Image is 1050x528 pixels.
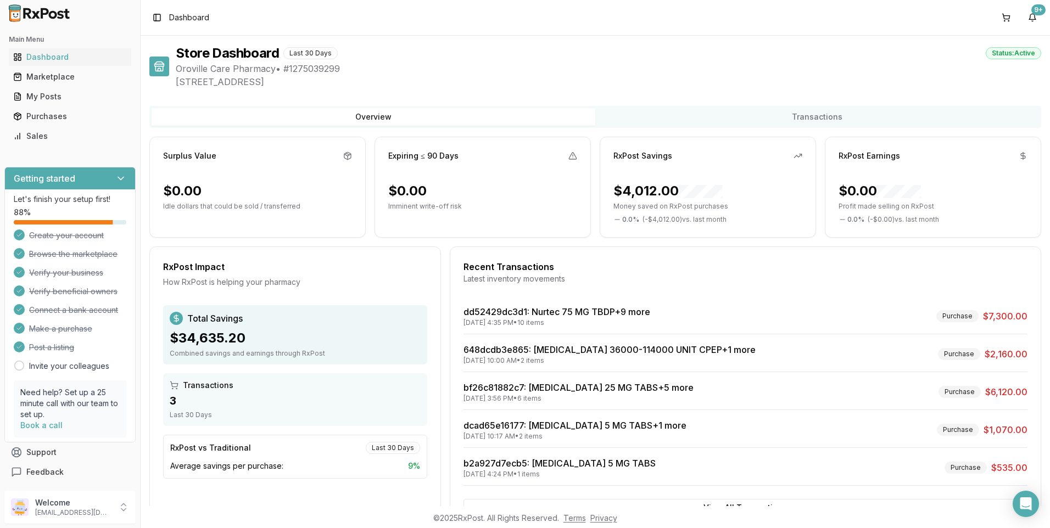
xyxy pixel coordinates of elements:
div: [DATE] 4:24 PM • 1 items [463,470,656,479]
div: [DATE] 4:35 PM • 10 items [463,318,650,327]
p: Money saved on RxPost purchases [613,202,802,211]
div: RxPost Savings [613,150,672,161]
a: Invite your colleagues [29,361,109,372]
button: Transactions [595,108,1039,126]
a: Sales [9,126,131,146]
p: Let's finish your setup first! [14,194,126,205]
span: Browse the marketplace [29,249,118,260]
div: RxPost Earnings [839,150,900,161]
span: $7,300.00 [983,310,1027,323]
p: Idle dollars that could be sold / transferred [163,202,352,211]
span: Verify beneficial owners [29,286,118,297]
div: RxPost Impact [163,260,427,273]
p: Profit made selling on RxPost [839,202,1027,211]
a: 648dcdb3e865: [MEDICAL_DATA] 36000-114000 UNIT CPEP+1 more [463,344,756,355]
button: Feedback [4,462,136,482]
span: Average savings per purchase: [170,460,283,471]
div: [DATE] 10:00 AM • 2 items [463,356,756,365]
div: Status: Active [986,47,1041,59]
nav: breadcrumb [169,12,209,23]
img: User avatar [11,498,29,516]
span: ( - $4,012.00 ) vs. last month [643,215,727,224]
button: Support [4,442,136,462]
span: Transactions [183,380,233,391]
a: Privacy [590,513,617,523]
button: Purchases [4,108,136,125]
h1: Store Dashboard [176,44,279,62]
span: $6,120.00 [985,385,1027,398]
div: Marketplace [13,71,127,82]
button: My Posts [4,88,136,105]
div: $0.00 [388,182,427,200]
div: Open Intercom Messenger [1013,491,1039,517]
span: Feedback [26,467,64,478]
a: bf26c81882c7: [MEDICAL_DATA] 25 MG TABS+5 more [463,382,694,393]
a: b2a927d7ecb5: [MEDICAL_DATA] 5 MG TABS [463,458,656,469]
a: dd52429dc3d1: Nurtec 75 MG TBDP+9 more [463,306,650,317]
button: Marketplace [4,68,136,86]
div: Latest inventory movements [463,273,1027,284]
div: Purchase [939,386,981,398]
h3: Getting started [14,172,75,185]
a: dcad65e16177: [MEDICAL_DATA] 5 MG TABS+1 more [463,420,686,431]
span: $535.00 [991,461,1027,474]
span: 0.0 % [847,215,864,224]
div: My Posts [13,91,127,102]
span: [STREET_ADDRESS] [176,75,1041,88]
span: $2,160.00 [985,347,1027,361]
p: Welcome [35,497,111,508]
p: [EMAIL_ADDRESS][DOMAIN_NAME] [35,508,111,517]
div: Sales [13,131,127,142]
div: Dashboard [13,52,127,63]
span: Create your account [29,230,104,241]
div: Last 30 Days [366,442,420,454]
div: Purchase [937,424,979,436]
a: Marketplace [9,67,131,87]
a: Book a call [20,420,63,430]
div: $4,012.00 [613,182,723,200]
a: Dashboard [9,47,131,67]
span: 0.0 % [622,215,639,224]
div: Last 30 Days [170,411,421,419]
span: 88 % [14,207,31,218]
a: My Posts [9,87,131,106]
button: Sales [4,127,136,145]
div: Surplus Value [163,150,216,161]
div: $0.00 [163,182,202,200]
span: Post a listing [29,342,74,353]
div: How RxPost is helping your pharmacy [163,277,427,288]
a: Purchases [9,106,131,126]
div: [DATE] 10:17 AM • 2 items [463,432,686,441]
div: 9+ [1031,4,1046,15]
div: Purchases [13,111,127,122]
span: Verify your business [29,267,103,278]
button: Dashboard [4,48,136,66]
button: View All Transactions [463,499,1027,516]
div: Purchase [936,310,979,322]
div: Purchase [938,348,980,360]
div: Combined savings and earnings through RxPost [170,349,421,358]
span: $1,070.00 [984,423,1027,436]
div: $34,635.20 [170,329,421,347]
span: Connect a bank account [29,305,118,316]
div: [DATE] 3:56 PM • 6 items [463,394,694,403]
span: Total Savings [187,312,243,325]
span: ( - $0.00 ) vs. last month [868,215,939,224]
span: Oroville Care Pharmacy • # 1275039299 [176,62,1041,75]
img: RxPost Logo [4,4,75,22]
button: 9+ [1024,9,1041,26]
p: Imminent write-off risk [388,202,577,211]
div: $0.00 [839,182,921,200]
div: 3 [170,393,421,408]
button: Overview [152,108,595,126]
span: Dashboard [169,12,209,23]
span: Make a purchase [29,323,92,334]
a: Terms [563,513,586,523]
p: Need help? Set up a 25 minute call with our team to set up. [20,387,120,420]
div: Recent Transactions [463,260,1027,273]
span: 9 % [408,460,420,471]
div: RxPost vs Traditional [170,442,251,453]
h2: Main Menu [9,35,131,44]
div: Last 30 Days [283,47,338,59]
div: Purchase [945,462,987,474]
